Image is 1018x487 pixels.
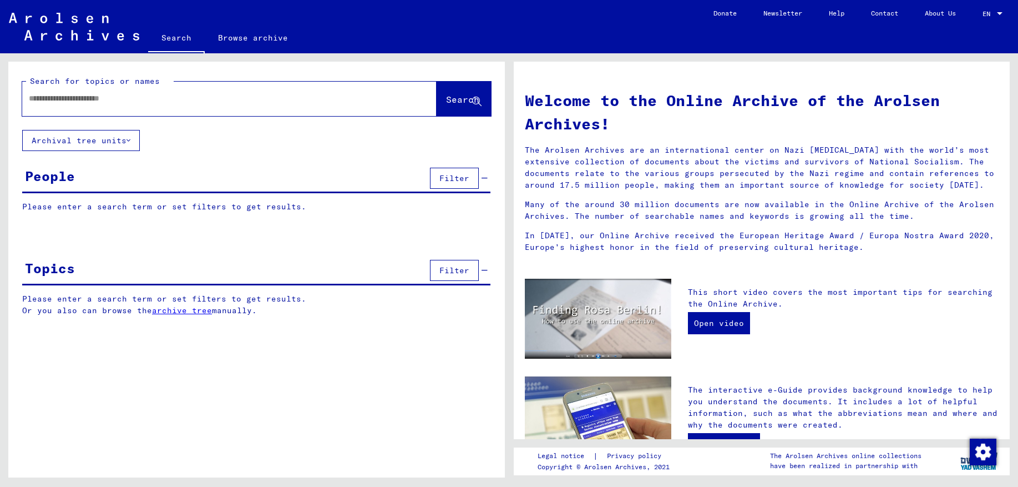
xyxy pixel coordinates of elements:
[430,168,479,189] button: Filter
[430,260,479,281] button: Filter
[525,279,672,359] img: video.jpg
[598,450,675,462] a: Privacy policy
[538,462,675,472] p: Copyright © Arolsen Archives, 2021
[525,144,999,191] p: The Arolsen Archives are an international center on Nazi [MEDICAL_DATA] with the world’s most ext...
[770,461,921,471] p: have been realized in partnership with
[969,438,996,465] div: Change consent
[525,89,999,135] h1: Welcome to the Online Archive of the Arolsen Archives!
[148,24,205,53] a: Search
[22,130,140,151] button: Archival tree units
[958,447,1000,475] img: yv_logo.png
[205,24,301,51] a: Browse archive
[538,450,675,462] div: |
[688,384,999,431] p: The interactive e-Guide provides background knowledge to help you understand the documents. It in...
[770,451,921,461] p: The Arolsen Archives online collections
[25,258,75,278] div: Topics
[970,439,996,465] img: Change consent
[439,265,469,275] span: Filter
[688,433,760,455] a: Open e-Guide
[538,450,593,462] a: Legal notice
[22,201,490,213] p: Please enter a search term or set filters to get results.
[437,82,491,116] button: Search
[152,305,212,315] a: archive tree
[9,13,139,41] img: Arolsen_neg.svg
[439,173,469,183] span: Filter
[525,230,999,253] p: In [DATE], our Online Archive received the European Heritage Award / Europa Nostra Award 2020, Eu...
[25,166,75,186] div: People
[525,376,672,475] img: eguide.jpg
[22,293,491,317] p: Please enter a search term or set filters to get results. Or you also can browse the manually.
[688,312,750,334] a: Open video
[525,199,999,222] p: Many of the around 30 million documents are now available in the Online Archive of the Arolsen Ar...
[446,94,479,105] span: Search
[982,10,995,18] span: EN
[30,76,160,86] mat-label: Search for topics or names
[688,287,999,310] p: This short video covers the most important tips for searching the Online Archive.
